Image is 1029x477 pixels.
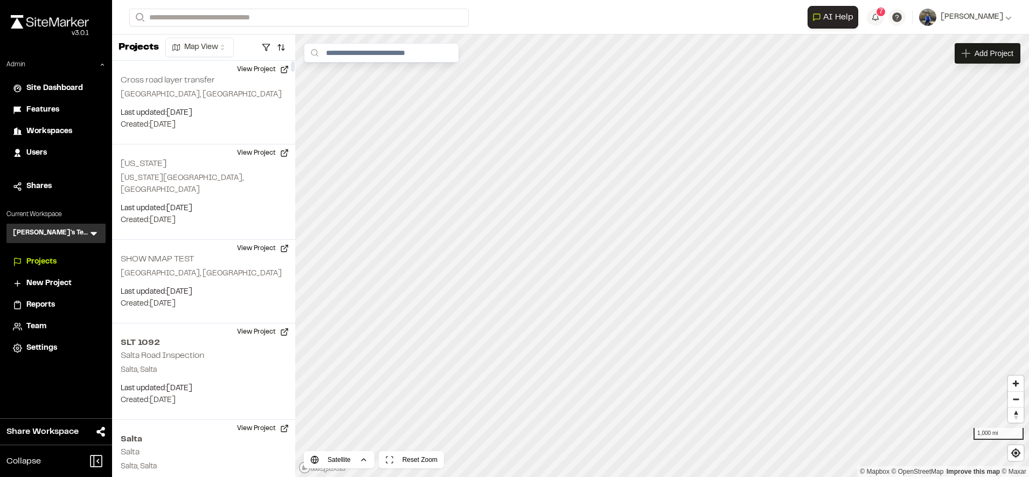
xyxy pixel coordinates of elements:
a: Maxar [1002,468,1026,475]
p: Last updated: [DATE] [121,107,287,119]
span: Projects [26,256,57,268]
h3: [PERSON_NAME]'s Test [13,228,88,239]
a: Workspaces [13,126,99,137]
a: New Project [13,278,99,289]
a: Mapbox logo [298,461,346,474]
h2: SHOW NMAP TEST [121,255,194,263]
span: New Project [26,278,72,289]
button: View Project [231,144,295,162]
p: Created: [DATE] [121,215,287,226]
p: [GEOGRAPHIC_DATA], [GEOGRAPHIC_DATA] [121,89,287,101]
a: Settings [13,342,99,354]
a: OpenStreetMap [892,468,944,475]
p: Created: [DATE] [121,395,287,406]
a: Shares [13,181,99,192]
h2: SLT 1092 [121,336,287,349]
button: Satellite [304,451,374,468]
span: Settings [26,342,57,354]
a: Projects [13,256,99,268]
canvas: Map [295,34,1029,477]
img: User [919,9,936,26]
p: Last updated: [DATE] [121,203,287,215]
a: Site Dashboard [13,82,99,94]
p: Salta, Salta [121,461,287,473]
a: Features [13,104,99,116]
a: Users [13,147,99,159]
button: Find my location [1008,445,1024,461]
p: Created: [DATE] [121,119,287,131]
button: Reset bearing to north [1008,407,1024,423]
div: Open AI Assistant [808,6,863,29]
span: Team [26,321,46,333]
button: Zoom out [1008,391,1024,407]
p: Salta, Salta [121,364,287,376]
button: Zoom in [1008,376,1024,391]
span: AI Help [823,11,853,24]
button: Open AI Assistant [808,6,858,29]
button: View Project [231,61,295,78]
p: Admin [6,60,25,70]
a: Reports [13,299,99,311]
div: Oh geez...please don't... [11,29,89,38]
p: Current Workspace [6,210,106,219]
h2: [US_STATE] [121,160,166,168]
h2: Cross road layer transfer [121,77,215,84]
img: rebrand.png [11,15,89,29]
a: Map feedback [947,468,1000,475]
p: [GEOGRAPHIC_DATA], [GEOGRAPHIC_DATA] [121,268,287,280]
h2: Salta [121,433,287,446]
button: [PERSON_NAME] [919,9,1012,26]
span: Features [26,104,59,116]
span: Workspaces [26,126,72,137]
button: 7 [867,9,884,26]
h2: Salta [121,448,140,456]
span: Share Workspace [6,425,79,438]
button: View Project [231,323,295,341]
h2: Salta Road Inspection [121,352,204,360]
span: Site Dashboard [26,82,83,94]
span: Add Project [975,48,1013,59]
p: Created: [DATE] [121,298,287,310]
p: Last updated: [DATE] [121,383,287,395]
button: Reset Zoom [379,451,444,468]
span: Reports [26,299,55,311]
p: Last updated: [DATE] [121,286,287,298]
span: [PERSON_NAME] [941,11,1003,23]
button: View Project [231,240,295,257]
p: Projects [119,40,159,55]
button: Search [129,9,149,26]
span: Collapse [6,455,41,468]
span: Zoom out [1008,392,1024,407]
div: 1,000 mi [974,428,1024,440]
button: View Project [231,420,295,437]
a: Mapbox [860,468,889,475]
span: 7 [879,7,883,17]
a: Team [13,321,99,333]
p: [US_STATE][GEOGRAPHIC_DATA], [GEOGRAPHIC_DATA] [121,172,287,196]
span: Shares [26,181,52,192]
span: Users [26,147,47,159]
